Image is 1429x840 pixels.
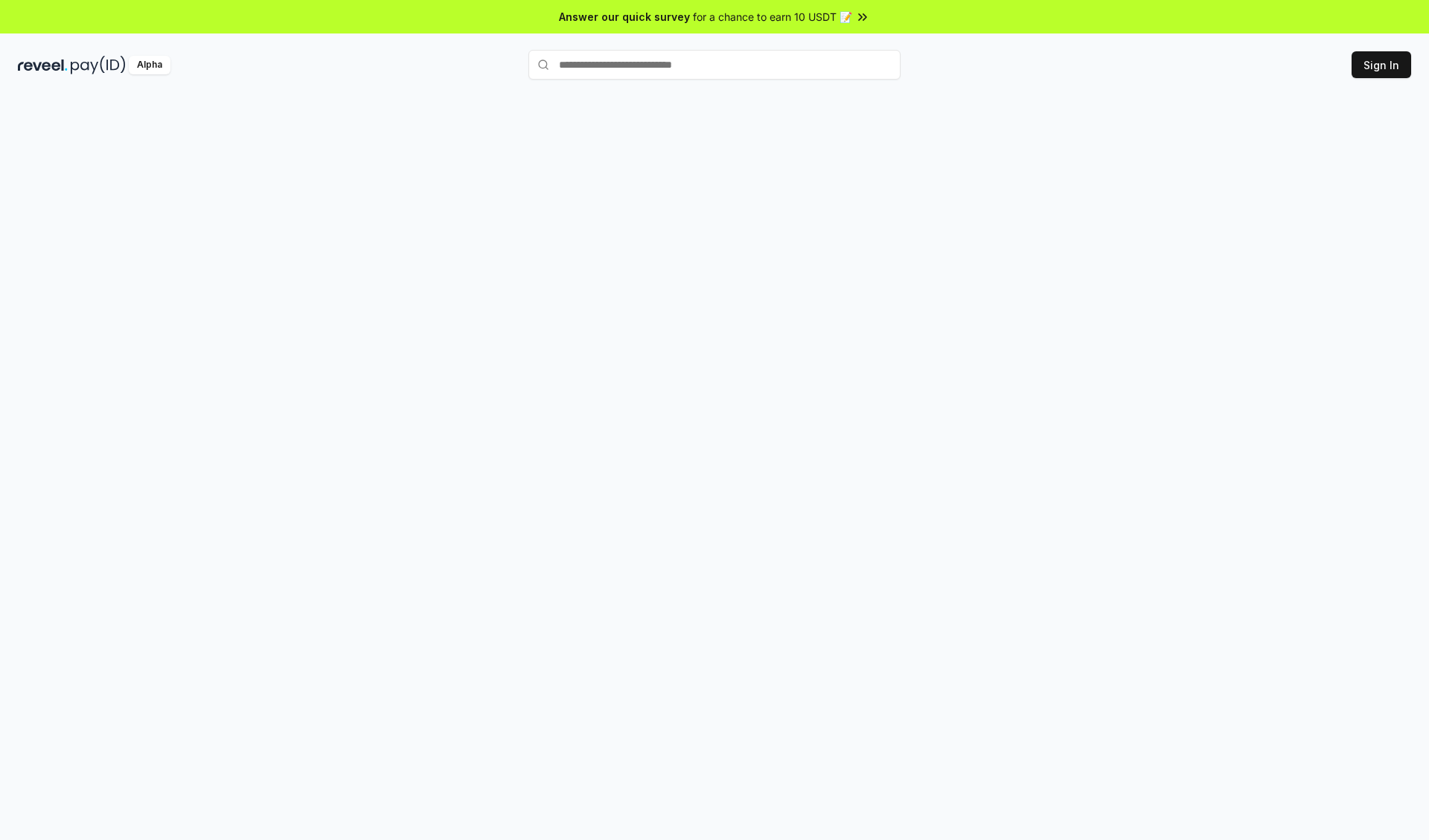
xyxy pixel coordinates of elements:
span: for a chance to earn 10 USDT 📝 [693,9,852,25]
img: pay_id [71,56,126,74]
span: Answer our quick survey [559,9,690,25]
img: reveel_dark [18,56,68,74]
button: Sign In [1352,51,1411,78]
div: Alpha [129,56,170,74]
